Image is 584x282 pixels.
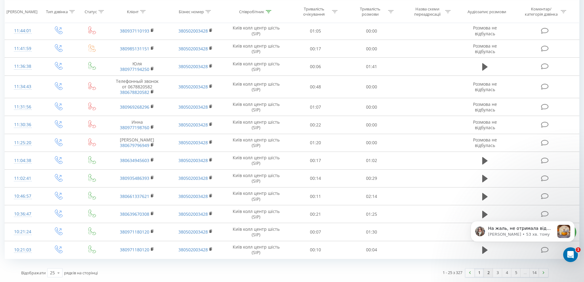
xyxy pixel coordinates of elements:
a: 380679796949 [120,142,149,148]
td: Київ колл центр шість (SIP) [225,241,288,259]
div: Тривалість очікування [298,6,330,17]
td: 02:14 [344,187,400,205]
a: 380502003428 [178,193,208,199]
span: Відображати [21,270,46,276]
div: 25 [50,270,55,276]
td: 01:25 [344,205,400,223]
div: 11:44:01 [11,25,35,37]
td: Київ колл центр шість (SIP) [225,116,288,134]
iframe: Intercom notifications повідомлення [461,209,584,265]
td: Київ колл центр шість (SIP) [225,98,288,116]
span: Розмова не відбулась [473,137,497,148]
td: Київ колл центр шість (SIP) [225,152,288,169]
a: 380502003428 [178,140,208,145]
td: 01:05 [288,22,344,40]
div: [PERSON_NAME] [6,9,37,14]
a: 2 [484,268,493,277]
span: Розмова не відбулась [473,81,497,92]
td: 01:07 [288,98,344,116]
td: Київ колл центр шість (SIP) [225,75,288,98]
td: Київ колл центр шість (SIP) [225,40,288,58]
td: 00:00 [344,134,400,152]
a: 380971180120 [120,247,149,253]
td: Юля [108,58,166,75]
td: Київ колл центр шість (SIP) [225,187,288,205]
div: 11:31:56 [11,101,35,113]
a: 14 [530,268,539,277]
a: 380502003428 [178,64,208,69]
td: Київ колл центр шість (SIP) [225,169,288,187]
td: 00:06 [288,58,344,75]
div: … [521,268,530,277]
span: Розмова не відбулась [473,119,497,130]
a: 380502003428 [178,211,208,217]
a: 380502003428 [178,122,208,128]
a: 380678820582 [120,89,149,95]
div: Співробітник [239,9,264,14]
span: Розмова не відбулась [473,101,497,113]
div: 11:02:41 [11,172,35,184]
iframe: Intercom live chat [563,247,578,262]
a: 380971180120 [120,229,149,235]
div: Тривалість розмови [354,6,387,17]
td: Телефонный звонок от 0678820582 [108,75,166,98]
a: 1 [475,268,484,277]
span: 1 [576,247,581,252]
td: Київ колл центр шість (SIP) [225,58,288,75]
div: Тип дзвінка [46,9,68,14]
div: Бізнес номер [179,9,204,14]
a: 380985131151 [120,46,149,52]
div: 11:34:43 [11,81,35,93]
div: 10:21:24 [11,226,35,238]
td: Київ колл центр шість (SIP) [225,22,288,40]
a: 380977194250 [120,66,149,72]
div: Назва схеми переадресації [411,6,444,17]
a: 380502003428 [178,229,208,235]
td: 00:00 [344,116,400,134]
a: 380502003428 [178,157,208,163]
div: 11:30:36 [11,119,35,131]
td: 00:00 [344,98,400,116]
td: 00:11 [288,187,344,205]
a: 380661337621 [120,193,149,199]
div: 11:25:20 [11,137,35,149]
div: 1 - 25 з 327 [443,269,462,276]
td: 00:17 [288,40,344,58]
td: 00:00 [344,40,400,58]
td: Київ колл центр шість (SIP) [225,223,288,241]
div: Клієнт [127,9,139,14]
div: 11:36:38 [11,60,35,72]
td: 00:17 [288,152,344,169]
td: 00:21 [288,205,344,223]
a: 380502003428 [178,46,208,52]
span: Розмова не відбулась [473,25,497,36]
div: 11:04:38 [11,155,35,167]
a: 5 [511,268,521,277]
td: 00:04 [344,241,400,259]
span: Розмова не відбулась [473,43,497,54]
div: 10:36:47 [11,208,35,220]
a: 380634945603 [120,157,149,163]
a: 380502003428 [178,175,208,181]
a: 3 [493,268,502,277]
td: [PERSON_NAME] [108,134,166,152]
td: 01:41 [344,58,400,75]
div: Аудіозапис розмови [468,9,506,14]
a: 380977198760 [120,125,149,130]
td: 01:20 [288,134,344,152]
td: 00:48 [288,75,344,98]
a: 380502003428 [178,84,208,90]
td: 00:10 [288,241,344,259]
div: Статус [85,9,97,14]
a: 380639670308 [120,211,149,217]
a: 380502003428 [178,247,208,253]
a: 4 [502,268,511,277]
td: Київ колл центр шість (SIP) [225,134,288,152]
a: 380502003428 [178,28,208,34]
div: 10:21:03 [11,244,35,256]
td: 00:29 [344,169,400,187]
